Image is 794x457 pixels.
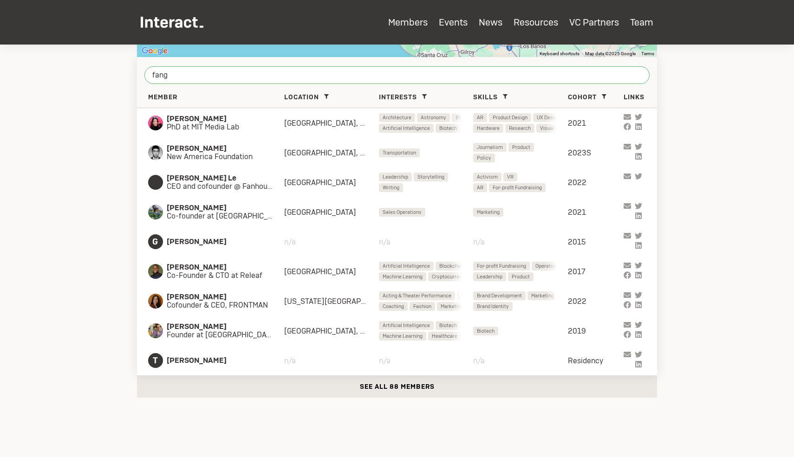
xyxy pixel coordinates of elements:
[383,291,451,300] span: Acting & Theater Performance
[477,173,498,181] span: Activism
[477,327,495,335] span: Biotech
[137,375,657,398] button: See all 88 members
[167,204,284,212] span: [PERSON_NAME]
[383,173,408,181] span: Leadership
[139,45,170,57] img: Google
[568,326,624,336] div: 2019
[284,148,379,158] div: [GEOGRAPHIC_DATA], [GEOGRAPHIC_DATA]
[514,16,558,28] a: Resources
[568,207,624,217] div: 2021
[568,296,624,306] div: 2022
[439,262,465,270] span: Blockchain
[284,118,379,128] div: [GEOGRAPHIC_DATA], [GEOGRAPHIC_DATA]
[477,208,500,217] span: Marketing
[568,237,624,247] div: 2015
[507,173,514,181] span: VR
[383,262,430,270] span: Artificial Intelligence
[139,45,170,57] a: Open this area in Google Maps (opens a new window)
[383,332,423,341] span: Machine Learning
[383,124,430,133] span: Artificial Intelligence
[479,16,502,28] a: News
[477,262,526,270] span: For-profit Fundraising
[535,262,560,270] span: Operations
[568,267,624,277] div: 2017
[167,182,284,191] span: CEO and cofounder @ Fanhouse
[439,16,468,28] a: Events
[417,173,444,181] span: Storytelling
[167,356,266,365] span: [PERSON_NAME]
[630,16,653,28] a: Team
[585,51,636,56] span: Map data ©2025 Google
[148,234,163,249] span: G
[167,271,273,280] span: Co-Founder & CTO at Releaf
[167,153,266,161] span: New America Foundation
[383,148,416,157] span: Transportation
[383,113,411,122] span: Architecture
[641,51,654,56] a: Terms (opens in new tab)
[540,124,584,133] span: Visual & Media Arts
[148,353,163,368] span: T
[167,293,279,301] span: [PERSON_NAME]
[167,238,266,246] span: [PERSON_NAME]
[537,113,560,122] span: UX Design
[432,332,457,341] span: Healthcare
[493,183,542,192] span: For-profit Fundraising
[167,322,284,331] span: [PERSON_NAME]
[512,272,530,281] span: Product
[568,148,624,158] div: 2023S
[383,272,423,281] span: Machine Learning
[493,113,527,122] span: Product Design
[477,113,483,122] span: AR
[167,212,284,220] span: Co-founder at [GEOGRAPHIC_DATA]
[531,291,554,300] span: Marketing
[441,302,463,311] span: Marketing
[432,272,468,281] span: Cryptocurrency
[167,331,284,339] span: Founder at [GEOGRAPHIC_DATA][DOMAIN_NAME]
[284,93,319,101] span: Location
[167,123,266,131] span: PhD at MIT Media Lab
[512,143,530,152] span: Product
[284,267,379,277] div: [GEOGRAPHIC_DATA]
[568,118,624,128] div: 2021
[141,17,203,28] img: Interact Logo
[383,302,404,311] span: Coaching
[413,302,431,311] span: Fashion
[439,124,457,133] span: Biotech
[477,272,502,281] span: Leadership
[284,207,379,217] div: [GEOGRAPHIC_DATA]
[568,356,624,366] div: Residency
[477,154,491,162] span: Policy
[284,326,379,336] div: [GEOGRAPHIC_DATA], [GEOGRAPHIC_DATA]
[439,321,457,330] span: Biotech
[568,93,597,101] span: Cohort
[568,178,624,187] div: 2022
[473,93,498,101] span: Skills
[477,124,500,133] span: Hardware
[569,16,619,28] a: VC Partners
[624,93,644,101] span: Links
[144,66,650,84] input: Search by name, company, cohort, interests, and more...
[477,291,522,300] span: Brand Development
[167,174,284,182] span: [PERSON_NAME] Le
[421,113,446,122] span: Astronomy
[509,124,531,133] span: Research
[167,144,266,153] span: [PERSON_NAME]
[477,143,503,152] span: Journalism
[388,16,428,28] a: Members
[284,296,379,306] div: [US_STATE][GEOGRAPHIC_DATA]
[284,178,379,187] div: [GEOGRAPHIC_DATA]
[477,183,483,192] span: AR
[167,301,279,309] span: Cofounder & CEO, FRONTMAN
[383,183,399,192] span: Writing
[379,93,417,101] span: Interests
[148,93,177,101] span: Member
[383,208,422,217] span: Sales Operations
[477,302,509,311] span: Brand Identity
[167,115,266,123] span: [PERSON_NAME]
[383,321,430,330] span: Artificial Intelligence
[540,51,579,57] button: Keyboard shortcuts
[167,263,273,271] span: [PERSON_NAME]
